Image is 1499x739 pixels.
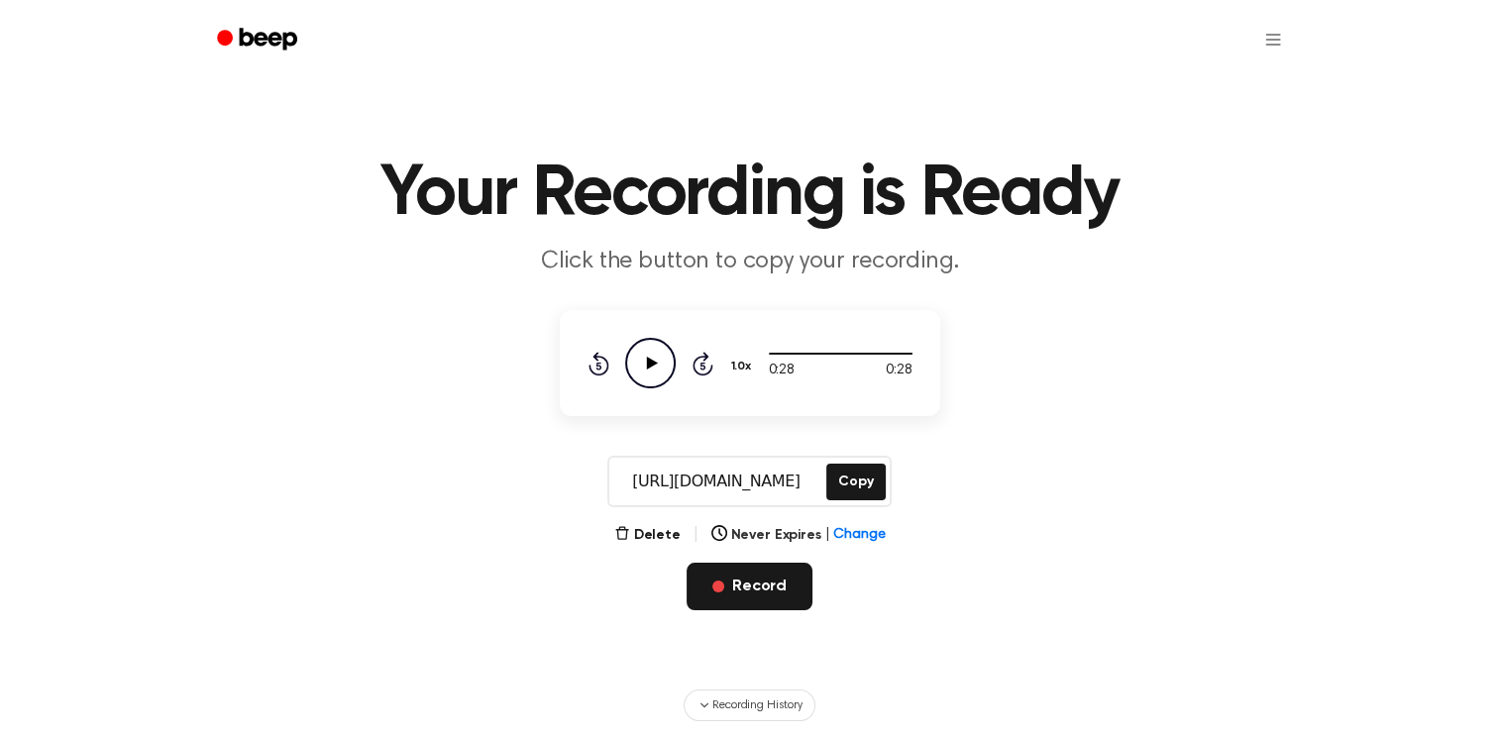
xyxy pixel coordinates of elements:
h1: Your Recording is Ready [243,158,1257,230]
button: Never Expires|Change [711,525,886,546]
button: Open menu [1249,16,1297,63]
span: 0:28 [886,361,911,381]
button: Delete [614,525,681,546]
button: Copy [826,464,885,500]
span: Change [833,525,885,546]
button: 1.0x [729,350,759,383]
span: Recording History [712,696,802,714]
button: Record [687,563,812,610]
span: | [693,523,699,547]
button: Recording History [684,689,814,721]
span: 0:28 [769,361,795,381]
p: Click the button to copy your recording. [370,246,1130,278]
span: | [824,525,829,546]
a: Beep [203,21,315,59]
